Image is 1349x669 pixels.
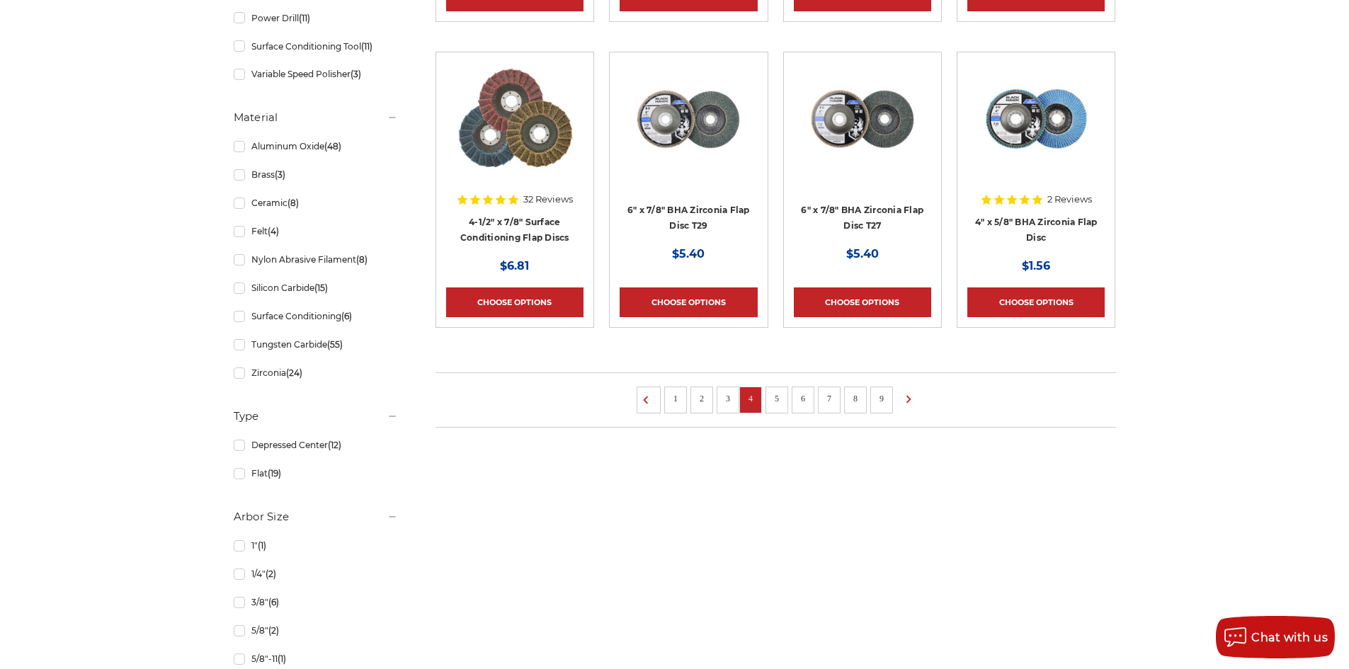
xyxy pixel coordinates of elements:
span: (6) [268,597,279,607]
a: Zirconia [234,360,398,385]
a: 5/8" [234,618,398,643]
a: Ceramic [234,190,398,215]
span: (24) [286,367,302,378]
a: 1 [668,391,683,406]
a: Flat [234,461,398,486]
span: 32 Reviews [523,195,573,204]
span: (48) [324,141,341,151]
button: Chat with us [1216,616,1335,658]
span: (4) [268,226,279,236]
a: 3 [721,391,735,406]
a: Brass [234,162,398,187]
span: $1.56 [1022,259,1050,273]
a: Coarse 36 grit BHA Zirconia flap disc, 6-inch, flat T27 for aggressive material removal [794,62,931,200]
a: 1" [234,533,398,558]
a: 7 [822,391,836,406]
a: 1/4" [234,561,398,586]
span: (1) [278,653,286,664]
a: 2 [695,391,709,406]
a: Variable Speed Polisher [234,62,398,86]
span: (12) [328,440,341,450]
span: (3) [351,69,361,79]
a: 6 [796,391,810,406]
span: 2 Reviews [1047,195,1092,204]
a: Silicon Carbide [234,275,398,300]
img: Scotch brite flap discs [457,62,573,176]
span: (15) [314,282,328,293]
a: 4 [744,391,758,406]
a: Surface Conditioning [234,304,398,328]
a: Tungsten Carbide [234,332,398,357]
a: 8 [848,391,863,406]
img: Coarse 36 grit BHA Zirconia flap disc, 6-inch, flat T27 for aggressive material removal [806,62,919,176]
a: 3/8" [234,590,398,614]
a: Aluminum Oxide [234,134,398,159]
a: Choose Options [446,287,584,317]
span: (6) [341,311,352,321]
a: Choose Options [967,287,1105,317]
a: 5 [770,391,784,406]
a: 6" x 7/8" BHA Zirconia Flap Disc T27 [801,205,923,231]
span: (1) [258,540,266,551]
span: $6.81 [500,259,529,273]
a: 4-1/2" x 7/8" Surface Conditioning Flap Discs [460,217,569,244]
a: 4" x 5/8" BHA Zirconia Flap Disc [975,217,1098,244]
h5: Type [234,408,398,425]
span: $5.40 [672,247,705,261]
a: Power Drill [234,6,398,30]
span: (8) [288,198,299,208]
a: Scotch brite flap discs [446,62,584,200]
a: Choose Options [620,287,757,317]
a: Black Hawk 6 inch T29 coarse flap discs, 36 grit for efficient material removal [620,62,757,200]
span: $5.40 [846,247,879,261]
h5: Arbor Size [234,508,398,525]
a: 6" x 7/8" BHA Zirconia Flap Disc T29 [627,205,750,231]
span: (11) [361,41,372,52]
a: Surface Conditioning Tool [234,34,398,59]
h5: Material [234,109,398,126]
span: (2) [268,625,279,636]
span: (55) [327,339,343,350]
span: (11) [299,13,310,23]
img: 4-inch BHA Zirconia flap disc with 40 grit designed for aggressive metal sanding and grinding [979,62,1093,176]
a: 9 [875,391,889,406]
span: Chat with us [1251,631,1328,644]
a: Choose Options [794,287,931,317]
a: Nylon Abrasive Filament [234,247,398,272]
a: 4-inch BHA Zirconia flap disc with 40 grit designed for aggressive metal sanding and grinding [967,62,1105,200]
a: Felt [234,219,398,244]
span: (8) [356,254,368,265]
a: Depressed Center [234,433,398,457]
img: Black Hawk 6 inch T29 coarse flap discs, 36 grit for efficient material removal [632,62,745,176]
span: (3) [275,169,285,180]
span: (2) [266,568,276,579]
span: (19) [268,468,281,479]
